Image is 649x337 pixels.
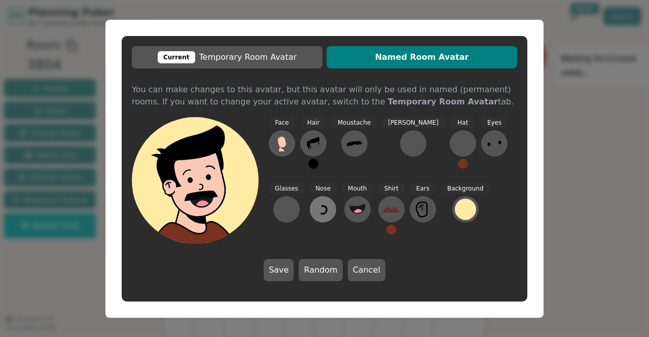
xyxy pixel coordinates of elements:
[348,259,385,281] button: Cancel
[269,117,295,129] span: Face
[382,117,445,129] span: [PERSON_NAME]
[481,117,508,129] span: Eyes
[388,97,498,106] b: Temporary Room Avatar
[451,117,474,129] span: Hat
[301,117,326,129] span: Hair
[132,84,517,92] div: You can make changes to this avatar, but this avatar will only be used in named (permanent) rooms...
[137,51,317,63] span: Temporary Room Avatar
[132,46,322,68] button: CurrentTemporary Room Avatar
[158,51,195,63] div: Current
[264,259,294,281] button: Save
[327,46,517,68] button: Named Room Avatar
[269,183,304,195] span: Glasses
[410,183,436,195] span: Ears
[441,183,490,195] span: Background
[332,51,512,63] span: Named Room Avatar
[378,183,405,195] span: Shirt
[332,117,377,129] span: Moustache
[299,259,342,281] button: Random
[342,183,373,195] span: Mouth
[309,183,337,195] span: Nose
